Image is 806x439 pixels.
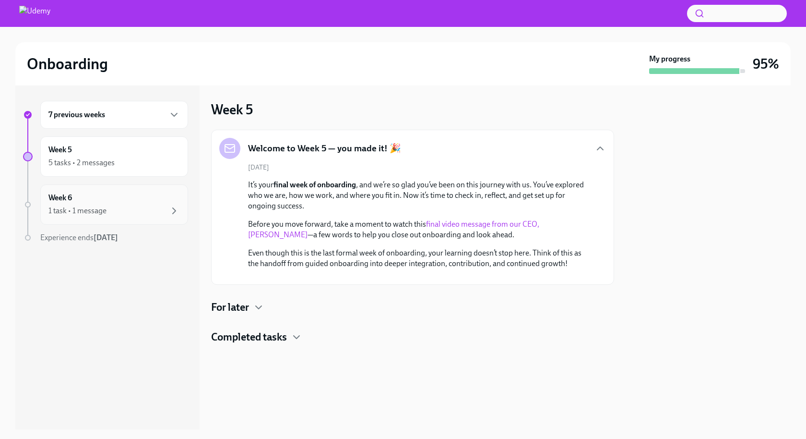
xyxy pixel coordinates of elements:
a: Week 55 tasks • 2 messages [23,136,188,177]
h3: 95% [753,55,779,73]
h6: Week 6 [48,193,72,203]
div: Completed tasks [211,330,614,344]
strong: [DATE] [94,233,118,242]
span: Experience ends [40,233,118,242]
h4: For later [211,300,249,315]
div: 1 task • 1 message [48,206,107,216]
strong: My progress [649,54,690,64]
div: For later [211,300,614,315]
p: Even though this is the last formal week of onboarding, your learning doesn’t stop here. Think of... [248,248,591,269]
h3: Week 5 [211,101,253,118]
span: [DATE] [248,163,269,172]
a: Week 61 task • 1 message [23,184,188,225]
p: It’s your , and we’re so glad you’ve been on this journey with us. You’ve explored who we are, ho... [248,180,591,211]
div: 5 tasks • 2 messages [48,158,115,168]
p: Before you move forward, take a moment to watch this —a few words to help you close out onboardin... [248,219,591,240]
h4: Completed tasks [211,330,287,344]
div: 7 previous weeks [40,101,188,129]
h2: Onboarding [27,54,108,73]
strong: final week of onboarding [273,180,356,189]
h5: Welcome to Week 5 — you made it! 🎉 [248,142,401,155]
h6: 7 previous weeks [48,110,105,120]
h6: Week 5 [48,145,72,155]
img: Udemy [19,6,50,21]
